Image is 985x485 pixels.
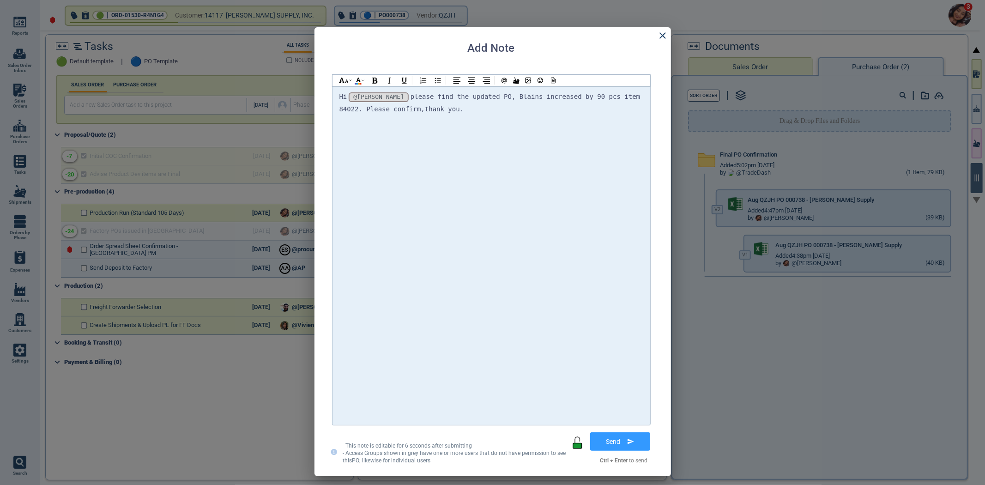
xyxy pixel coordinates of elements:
[538,78,543,83] img: emoji
[525,77,532,84] img: img
[600,458,648,464] label: to send
[339,93,644,113] span: please find the updated PO, Blains increased by 90 pcs item 84022. Please confirm,thank you.
[343,450,566,464] span: - Access Groups shown in grey have one or more users that do not have permission to see this PO ;...
[386,77,393,85] img: I
[371,77,379,85] img: B
[343,443,472,449] span: - This note is editable for 6 seconds after submitting
[600,457,628,464] strong: Ctrl + Enter
[419,77,427,85] img: NL
[400,77,408,85] img: U
[339,78,349,83] img: hl
[353,93,404,101] div: @[PERSON_NAME]
[590,432,650,451] button: Send
[468,77,476,84] img: AC
[502,78,507,84] img: @
[513,77,520,84] img: /
[356,78,361,82] img: AIcon
[468,42,515,55] h2: Add Note
[339,93,347,100] span: Hi
[483,77,490,84] img: AR
[453,77,461,84] img: AL
[434,77,442,85] img: BL
[362,79,364,81] img: ad
[349,79,352,81] img: ad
